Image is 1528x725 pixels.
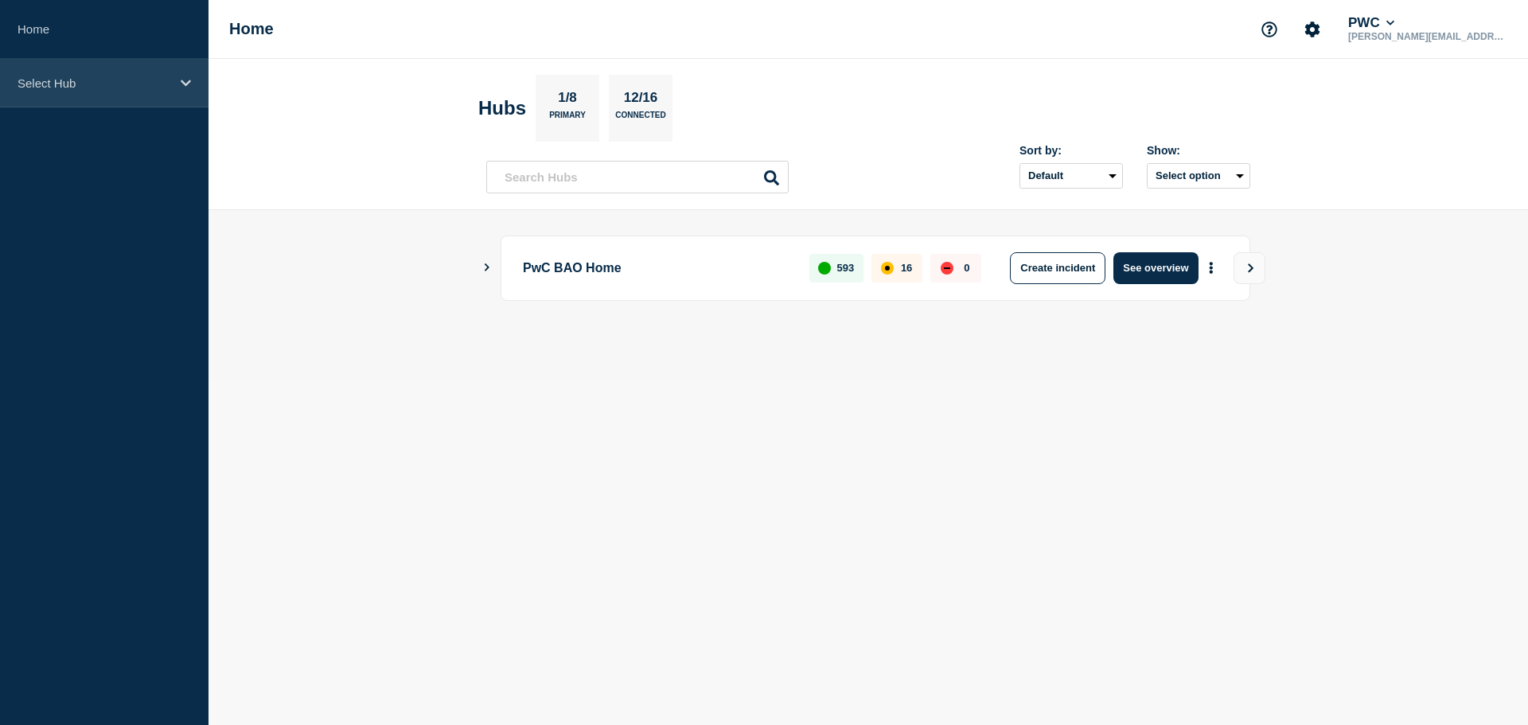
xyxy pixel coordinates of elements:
[229,20,274,38] h1: Home
[1201,253,1222,283] button: More actions
[818,262,831,275] div: up
[901,262,912,274] p: 16
[837,262,855,274] p: 593
[941,262,953,275] div: down
[549,111,586,127] p: Primary
[1113,252,1198,284] button: See overview
[1253,13,1286,46] button: Support
[523,252,791,284] p: PwC BAO Home
[1147,144,1250,157] div: Show:
[18,76,170,90] p: Select Hub
[1010,252,1105,284] button: Create incident
[1019,144,1123,157] div: Sort by:
[1296,13,1329,46] button: Account settings
[618,90,664,111] p: 12/16
[483,262,491,274] button: Show Connected Hubs
[486,161,789,193] input: Search Hubs
[881,262,894,275] div: affected
[1019,163,1123,189] select: Sort by
[615,111,665,127] p: Connected
[1345,31,1510,42] p: [PERSON_NAME][EMAIL_ADDRESS][PERSON_NAME][DOMAIN_NAME]
[1234,252,1265,284] button: View
[1345,15,1397,31] button: PWC
[478,97,526,119] h2: Hubs
[552,90,583,111] p: 1/8
[964,262,969,274] p: 0
[1147,163,1250,189] button: Select option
